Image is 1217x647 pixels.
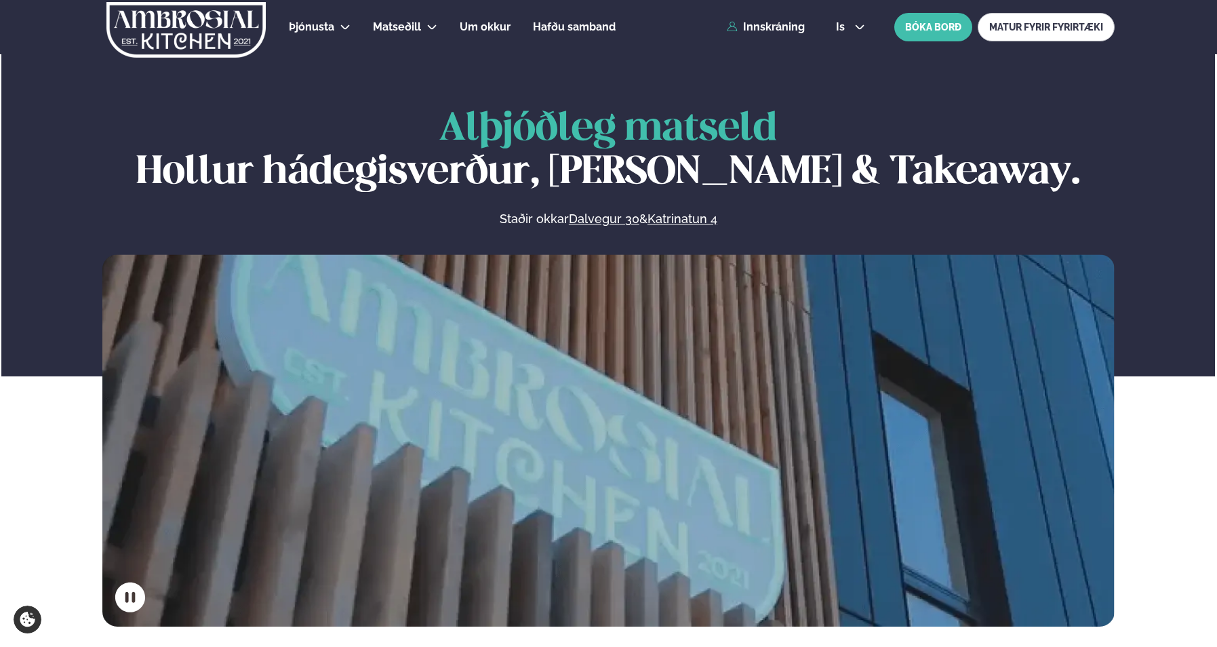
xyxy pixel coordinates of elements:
[569,211,639,227] a: Dalvegur 30
[825,22,876,33] button: is
[894,13,972,41] button: BÓKA BORÐ
[978,13,1115,41] a: MATUR FYRIR FYRIRTÆKI
[439,111,777,148] span: Alþjóðleg matseld
[373,20,421,33] span: Matseðill
[14,606,41,633] a: Cookie settings
[102,108,1115,195] h1: Hollur hádegisverður, [PERSON_NAME] & Takeaway.
[727,21,805,33] a: Innskráning
[289,20,334,33] span: Þjónusta
[289,19,334,35] a: Þjónusta
[533,19,616,35] a: Hafðu samband
[352,211,864,227] p: Staðir okkar &
[836,22,849,33] span: is
[647,211,717,227] a: Katrinatun 4
[460,20,511,33] span: Um okkur
[105,2,267,58] img: logo
[373,19,421,35] a: Matseðill
[533,20,616,33] span: Hafðu samband
[460,19,511,35] a: Um okkur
